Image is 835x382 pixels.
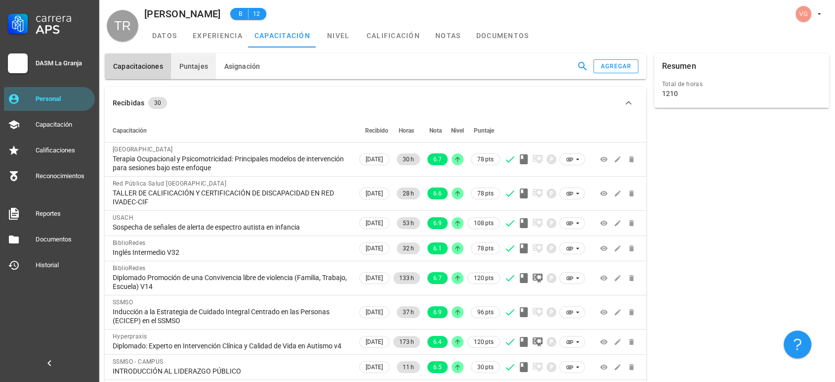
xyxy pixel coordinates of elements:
div: Reportes [36,210,91,218]
span: [DATE] [366,188,383,199]
span: 6.5 [433,361,442,373]
span: Recibido [365,127,388,134]
th: Puntaje [465,119,502,143]
div: Capacitación [36,121,91,129]
a: Reconocimientos [4,164,95,188]
div: avatar [107,10,138,42]
div: Sospecha de señales de alerta de espectro autista en infancia [113,223,349,232]
div: Inglés Intermedio V32 [113,248,349,257]
div: agregar [600,63,632,70]
div: Resumen [662,53,696,79]
div: Documentos [36,236,91,243]
span: [DATE] [366,336,383,347]
span: 120 pts [474,273,494,283]
a: notas [426,24,470,48]
th: Horas [391,119,422,143]
span: Horas [399,127,414,134]
th: Nota [422,119,450,143]
span: [GEOGRAPHIC_DATA] [113,146,173,153]
a: capacitación [249,24,316,48]
span: Nota [429,127,442,134]
span: Puntaje [474,127,494,134]
span: TR [114,10,130,42]
span: 6.4 [433,336,442,348]
span: B [236,9,244,19]
span: 30 pts [477,362,494,372]
span: 6.7 [433,153,442,165]
div: DASM La Granja [36,59,91,67]
a: Historial [4,253,95,277]
div: Historial [36,261,91,269]
span: 173 h [399,336,414,348]
div: Diplomado Promoción de una Convivencia libre de violencia (Familia, Trabajo, Escuela) V14 [113,273,349,291]
div: Diplomado: Experto en Intervención Clínica y Calidad de Vida en Autismo v4 [113,341,349,350]
span: 30 h [403,153,414,165]
div: Inducción a la Estrategia de Cuidado Integral Centrado en las Personas (ECICEP) en el SSMSO [113,307,349,325]
span: 30 [154,97,161,109]
a: Capacitación [4,113,95,137]
span: 53 h [403,217,414,229]
span: USACH [113,214,133,221]
span: 11 h [403,361,414,373]
span: 6.9 [433,217,442,229]
div: Terapia Ocupacional y Psicomotricidad: Principales modelos de intervención para sesiones bajo est... [113,154,349,172]
span: 78 pts [477,189,494,198]
span: BiblioRedes [113,239,145,246]
button: Capacitaciones [105,53,171,79]
span: Capacitaciones [113,62,163,70]
div: 1210 [662,89,678,98]
a: calificación [361,24,426,48]
span: 6.6 [433,188,442,199]
div: avatar [795,6,811,22]
span: [DATE] [366,307,383,318]
div: [PERSON_NAME] [144,8,220,19]
span: [DATE] [366,218,383,229]
span: Capacitación [113,127,147,134]
span: Red Pública Salud [GEOGRAPHIC_DATA] [113,180,226,187]
span: BiblioRedes [113,265,145,272]
a: Documentos [4,228,95,251]
a: Personal [4,87,95,111]
th: Recibido [357,119,391,143]
span: Asignación [224,62,260,70]
span: 12 [252,9,260,19]
span: 6.7 [433,272,442,284]
span: 37 h [403,306,414,318]
span: [DATE] [366,243,383,254]
span: 28 h [403,188,414,199]
button: Asignación [216,53,268,79]
a: documentos [470,24,535,48]
span: Hyperpraxis [113,333,147,340]
div: Recibidas [113,97,144,108]
th: Nivel [450,119,465,143]
span: 6.9 [433,306,442,318]
div: Calificaciones [36,146,91,154]
button: Puntajes [171,53,216,79]
div: INTRODUCCIÓN AL LIDERAZGO PÚBLICO [113,367,349,376]
span: 96 pts [477,307,494,317]
a: experiencia [187,24,249,48]
div: Reconocimientos [36,172,91,180]
div: Personal [36,95,91,103]
span: 78 pts [477,243,494,253]
a: datos [142,24,187,48]
span: Puntajes [179,62,208,70]
span: 78 pts [477,154,494,164]
span: SSMSO - CAMPUS [113,358,164,365]
div: APS [36,24,91,36]
a: Reportes [4,202,95,226]
span: SSMSO [113,299,133,306]
span: 32 h [403,242,414,254]
span: Nivel [451,127,464,134]
span: [DATE] [366,154,383,165]
a: nivel [316,24,361,48]
button: agregar [593,59,638,73]
div: Total de horas [662,79,822,89]
th: Capacitación [105,119,357,143]
span: 133 h [399,272,414,284]
button: Recibidas 30 [105,87,646,119]
div: TALLER DE CALIFICACIÓN Y CERTIFICACIÓN DE DISCAPACIDAD EN RED IVADEC-CIF [113,189,349,206]
span: 6.1 [433,242,442,254]
a: Calificaciones [4,139,95,162]
span: 120 pts [474,337,494,347]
